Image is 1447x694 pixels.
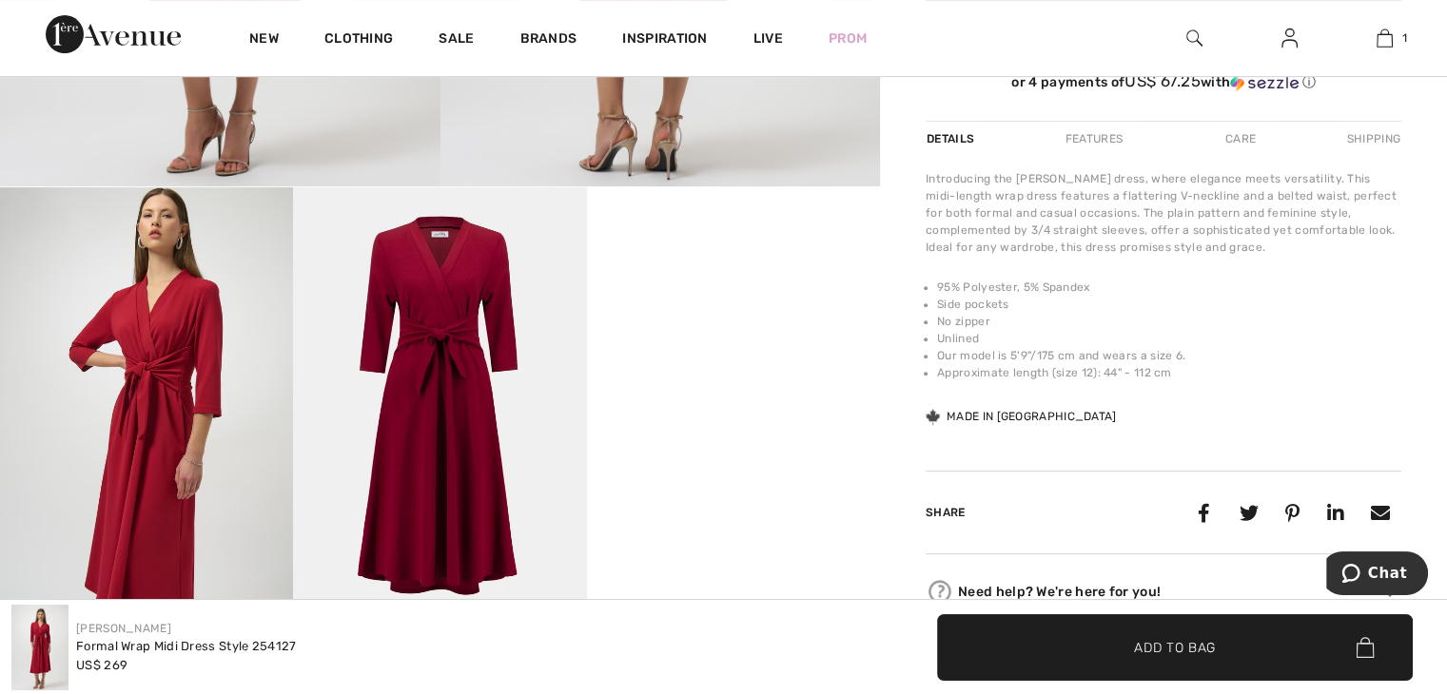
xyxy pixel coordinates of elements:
span: US$ 269 [76,658,127,672]
div: Care [1209,122,1272,156]
a: Prom [829,29,867,48]
div: Shipping [1342,122,1401,156]
a: 1 [1338,27,1431,49]
img: My Info [1281,27,1298,49]
span: 1 [1402,29,1407,47]
div: or 4 payments of with [926,72,1401,91]
button: Add to Bag [937,614,1413,681]
div: or 4 payments ofUS$ 67.25withSezzle Click to learn more about Sezzle [926,72,1401,98]
div: Need help? We're here for you! [926,577,1401,606]
img: search the website [1186,27,1203,49]
a: Live [753,29,783,48]
img: Formal Wrap Midi Dress Style 254127 [11,605,68,690]
a: Clothing [324,30,393,50]
a: New [249,30,279,50]
img: Sezzle [1230,74,1299,91]
div: Introducing the [PERSON_NAME] dress, where elegance meets versatility. This midi-length wrap dres... [926,170,1401,256]
li: Our model is 5'9"/175 cm and wears a size 6. [937,347,1401,364]
div: Made in [GEOGRAPHIC_DATA] [926,408,1117,425]
li: Approximate length (size 12): 44" - 112 cm [937,364,1401,381]
a: Brands [520,30,577,50]
span: Add to Bag [1134,637,1216,657]
img: Formal Wrap Midi Dress Style 254127. 4 [293,187,586,627]
iframe: Opens a widget where you can chat to one of our agents [1326,551,1428,599]
img: 1ère Avenue [46,15,181,53]
li: No zipper [937,313,1401,330]
li: Unlined [937,330,1401,347]
li: Side pockets [937,296,1401,313]
video: Your browser does not support the video tag. [587,187,880,334]
div: Details [926,122,979,156]
span: Inspiration [622,30,707,50]
img: Bag.svg [1356,637,1374,658]
a: Sale [439,30,474,50]
div: Formal Wrap Midi Dress Style 254127 [76,637,297,656]
span: Share [926,506,966,519]
div: Features [1049,122,1139,156]
a: [PERSON_NAME] [76,622,171,635]
a: Sign In [1266,27,1313,50]
li: 95% Polyester, 5% Spandex [937,279,1401,296]
span: US$ 67.25 [1124,71,1201,90]
img: My Bag [1377,27,1393,49]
